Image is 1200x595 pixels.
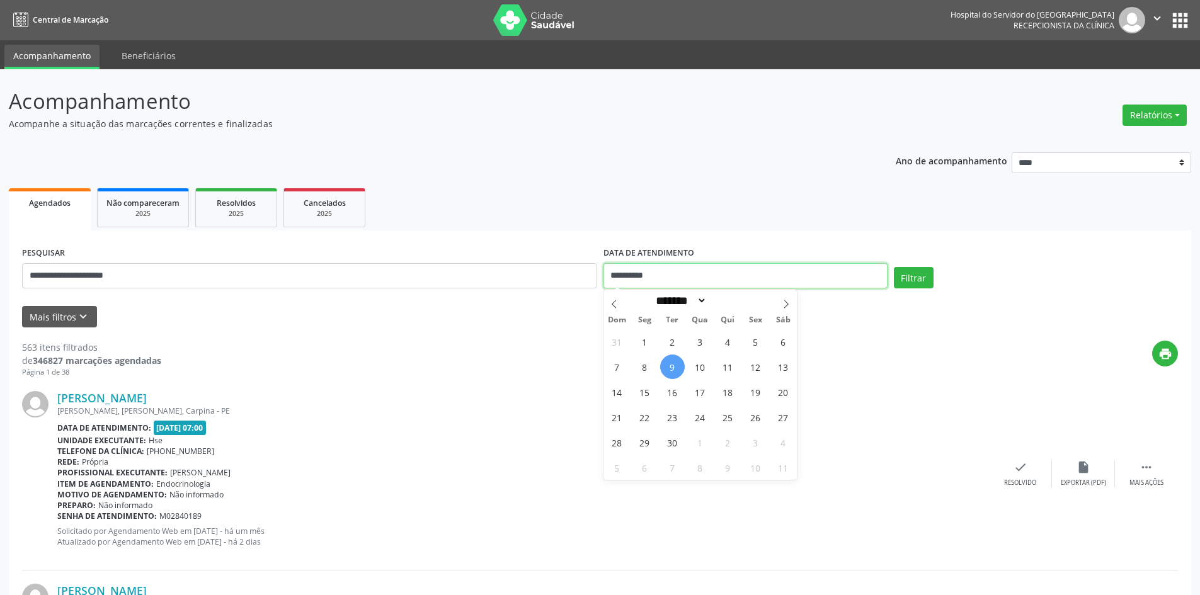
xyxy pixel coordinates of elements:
[716,380,740,404] span: Setembro 18, 2025
[652,294,707,307] select: Month
[605,405,629,429] span: Setembro 21, 2025
[632,455,657,480] span: Outubro 6, 2025
[113,45,185,67] a: Beneficiários
[170,467,231,478] span: [PERSON_NAME]
[605,455,629,480] span: Outubro 5, 2025
[632,380,657,404] span: Setembro 15, 2025
[605,430,629,455] span: Setembro 28, 2025
[57,456,79,467] b: Rede:
[1014,460,1027,474] i: check
[605,380,629,404] span: Setembro 14, 2025
[743,354,768,379] span: Setembro 12, 2025
[688,354,712,379] span: Setembro 10, 2025
[603,244,694,263] label: DATA DE ATENDIMENTO
[57,526,989,547] p: Solicitado por Agendamento Web em [DATE] - há um mês Atualizado por Agendamento Web em [DATE] - h...
[106,209,180,218] div: 2025
[9,117,837,130] p: Acompanhe a situação das marcações correntes e finalizadas
[57,391,147,405] a: [PERSON_NAME]
[33,14,108,25] span: Central de Marcação
[743,455,768,480] span: Outubro 10, 2025
[57,435,146,446] b: Unidade executante:
[688,405,712,429] span: Setembro 24, 2025
[660,405,685,429] span: Setembro 23, 2025
[1158,347,1172,361] i: print
[1169,9,1191,31] button: apps
[688,430,712,455] span: Outubro 1, 2025
[743,405,768,429] span: Setembro 26, 2025
[293,209,356,218] div: 2025
[149,435,163,446] span: Hse
[1150,11,1164,25] i: 
[771,405,796,429] span: Setembro 27, 2025
[22,391,49,417] img: img
[769,316,797,324] span: Sáb
[743,329,768,354] span: Setembro 5, 2025
[716,430,740,455] span: Outubro 2, 2025
[57,446,144,456] b: Telefone da clínica:
[22,341,161,354] div: 563 itens filtrados
[57,500,96,511] b: Preparo:
[605,329,629,354] span: Agosto 31, 2025
[205,209,268,218] div: 2025
[603,316,631,324] span: Dom
[716,354,740,379] span: Setembro 11, 2025
[1061,479,1106,487] div: Exportar (PDF)
[660,380,685,404] span: Setembro 16, 2025
[57,422,151,433] b: Data de atendimento:
[22,306,97,328] button: Mais filtroskeyboard_arrow_down
[605,354,629,379] span: Setembro 7, 2025
[9,9,108,30] a: Central de Marcação
[76,310,90,324] i: keyboard_arrow_down
[147,446,214,456] span: [PHONE_NUMBER]
[57,489,167,500] b: Motivo de agendamento:
[658,316,686,324] span: Ter
[1145,7,1169,33] button: 
[771,329,796,354] span: Setembro 6, 2025
[743,430,768,455] span: Outubro 3, 2025
[631,316,658,324] span: Seg
[660,455,685,480] span: Outubro 7, 2025
[894,267,934,288] button: Filtrar
[57,467,168,478] b: Profissional executante:
[154,421,207,435] span: [DATE] 07:00
[106,198,180,208] span: Não compareceram
[9,86,837,117] p: Acompanhamento
[741,316,769,324] span: Sex
[1123,105,1187,126] button: Relatórios
[660,430,685,455] span: Setembro 30, 2025
[771,354,796,379] span: Setembro 13, 2025
[688,455,712,480] span: Outubro 8, 2025
[896,152,1007,168] p: Ano de acompanhamento
[716,329,740,354] span: Setembro 4, 2025
[743,380,768,404] span: Setembro 19, 2025
[714,316,741,324] span: Qui
[33,354,161,366] strong: 346827 marcações agendadas
[22,367,161,378] div: Página 1 de 38
[304,198,346,208] span: Cancelados
[660,354,685,379] span: Setembro 9, 2025
[1129,479,1163,487] div: Mais ações
[771,455,796,480] span: Outubro 11, 2025
[57,479,154,489] b: Item de agendamento:
[159,511,202,521] span: M02840189
[1140,460,1153,474] i: 
[98,500,152,511] span: Não informado
[771,380,796,404] span: Setembro 20, 2025
[169,489,224,500] span: Não informado
[1119,7,1145,33] img: img
[1152,341,1178,366] button: print
[22,354,161,367] div: de
[1077,460,1090,474] i: insert_drive_file
[716,455,740,480] span: Outubro 9, 2025
[660,329,685,354] span: Setembro 2, 2025
[632,405,657,429] span: Setembro 22, 2025
[22,244,65,263] label: PESQUISAR
[688,329,712,354] span: Setembro 3, 2025
[57,405,989,416] div: [PERSON_NAME], [PERSON_NAME], Carpina - PE
[632,354,657,379] span: Setembro 8, 2025
[707,294,748,307] input: Year
[1014,20,1114,31] span: Recepcionista da clínica
[57,511,157,521] b: Senha de atendimento:
[29,198,71,208] span: Agendados
[771,430,796,455] span: Outubro 4, 2025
